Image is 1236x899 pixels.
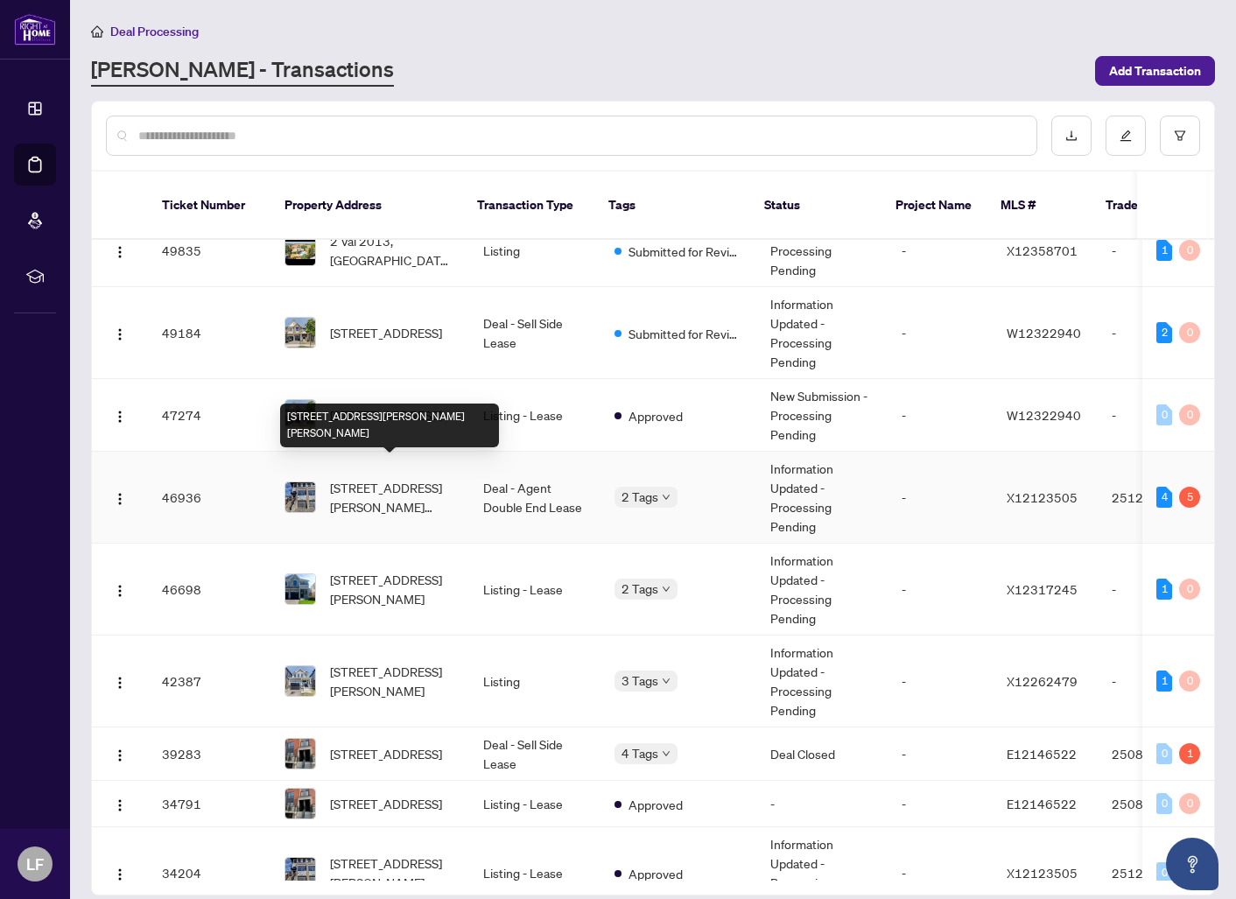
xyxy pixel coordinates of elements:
span: Submitted for Review [629,324,742,343]
span: [STREET_ADDRESS] [330,794,442,813]
a: [PERSON_NAME] - Transactions [91,55,394,87]
img: Logo [113,327,127,341]
span: X12317245 [1007,581,1078,597]
button: Logo [106,236,134,264]
span: W12322940 [1007,325,1081,341]
button: Logo [106,401,134,429]
img: Logo [113,584,127,598]
td: - [888,636,993,727]
td: - [1098,636,1220,727]
td: 34791 [148,781,270,827]
div: 1 [1156,671,1172,692]
div: 0 [1156,743,1172,764]
td: Listing - Lease [469,781,600,827]
td: 46698 [148,544,270,636]
div: 0 [1179,579,1200,600]
td: New Submission - Processing Pending [756,379,888,452]
td: Deal Closed [756,727,888,781]
span: down [662,677,671,685]
th: Tags [594,172,750,240]
img: Logo [113,798,127,812]
span: filter [1174,130,1186,142]
span: Approved [629,406,683,425]
img: Logo [113,748,127,762]
td: - [1098,379,1220,452]
span: 3 Tags [622,671,658,691]
td: - [888,727,993,781]
div: 4 [1156,487,1172,508]
td: Deal - Sell Side Lease [469,727,600,781]
span: home [91,25,103,38]
span: [STREET_ADDRESS][PERSON_NAME] [330,662,455,700]
span: X12358701 [1007,242,1078,258]
span: 2 Val 2013, [GEOGRAPHIC_DATA], [GEOGRAPHIC_DATA] [330,231,455,270]
span: down [662,585,671,593]
td: Information Updated - Processing Pending [756,287,888,379]
th: Property Address [270,172,463,240]
div: 2 [1156,322,1172,343]
td: - [888,287,993,379]
img: thumbnail-img [285,235,315,265]
button: Logo [106,790,134,818]
td: 39283 [148,727,270,781]
img: thumbnail-img [285,858,315,888]
td: 47274 [148,379,270,452]
td: - [756,781,888,827]
td: 2512145 [1098,452,1220,544]
button: Logo [106,740,134,768]
div: 0 [1156,404,1172,425]
span: X12123505 [1007,865,1078,881]
div: 0 [1179,240,1200,261]
img: Logo [113,410,127,424]
span: down [662,749,671,758]
button: Open asap [1166,838,1218,890]
div: 1 [1156,240,1172,261]
th: MLS # [987,172,1092,240]
span: down [662,493,671,502]
div: 0 [1156,793,1172,814]
div: 0 [1179,404,1200,425]
span: Add Transaction [1109,57,1201,85]
span: 4 Tags [622,743,658,763]
img: Logo [113,867,127,881]
span: Submitted for Review [629,242,742,261]
img: thumbnail-img [285,574,315,604]
img: thumbnail-img [285,789,315,818]
span: 2 Tags [622,487,658,507]
span: W12322940 [1007,407,1081,423]
th: Transaction Type [463,172,594,240]
span: [STREET_ADDRESS] [330,744,442,763]
div: 1 [1156,579,1172,600]
th: Trade Number [1092,172,1214,240]
img: Logo [113,676,127,690]
td: 42387 [148,636,270,727]
td: 2508340 [1098,781,1220,827]
div: 5 [1179,487,1200,508]
button: Logo [106,859,134,887]
button: Logo [106,319,134,347]
img: logo [14,13,56,46]
td: - [1098,287,1220,379]
div: 1 [1179,743,1200,764]
button: Logo [106,575,134,603]
img: thumbnail-img [285,318,315,348]
img: thumbnail-img [285,400,315,430]
button: Add Transaction [1095,56,1215,86]
div: [STREET_ADDRESS][PERSON_NAME][PERSON_NAME] [280,404,499,447]
div: 0 [1179,322,1200,343]
td: - [888,379,993,452]
td: 46936 [148,452,270,544]
span: download [1065,130,1078,142]
td: Information Updated - Processing Pending [756,636,888,727]
span: [STREET_ADDRESS][PERSON_NAME][PERSON_NAME] [330,478,455,516]
button: Logo [106,667,134,695]
button: Logo [106,483,134,511]
span: Approved [629,864,683,883]
span: E12146522 [1007,796,1077,811]
img: thumbnail-img [285,666,315,696]
span: 2 Tags [622,579,658,599]
span: LF [26,852,44,876]
span: X12123505 [1007,489,1078,505]
span: Deal Processing [110,24,199,39]
span: edit [1120,130,1132,142]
